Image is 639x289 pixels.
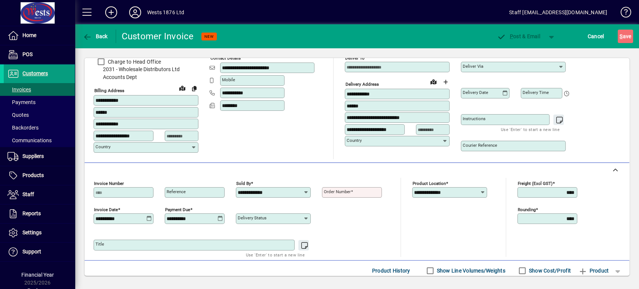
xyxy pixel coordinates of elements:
mat-label: Delivery status [238,215,267,220]
div: Staff [EMAIL_ADDRESS][DOMAIN_NAME] [509,6,607,18]
button: Copy to Delivery address [188,82,200,94]
button: Product History [369,264,413,277]
mat-label: Courier Reference [463,143,497,148]
span: P [510,33,513,39]
a: Backorders [4,121,75,134]
button: Profile [123,6,147,19]
button: Save [618,30,633,43]
span: Settings [22,229,42,235]
span: 2031 - Wholesale Distributors Ltd Accounts Dept [94,66,198,81]
mat-label: Rounding [518,207,536,212]
span: Product [578,265,609,277]
mat-label: Delivery date [463,90,488,95]
span: Staff [22,191,34,197]
a: Invoices [4,83,75,96]
span: POS [22,51,33,57]
mat-hint: Use 'Enter' to start a new line [246,250,305,259]
span: Support [22,249,41,255]
span: Customers [22,70,48,76]
div: Wests 1876 Ltd [147,6,184,18]
mat-label: Deliver via [463,64,483,69]
a: Products [4,166,75,185]
mat-label: Product location [413,180,446,186]
a: Support [4,243,75,261]
mat-label: Country [347,138,362,143]
app-page-header-button: Back [75,30,116,43]
mat-label: Mobile [222,77,235,82]
mat-label: Delivery time [523,90,549,95]
mat-label: Deliver To [345,55,365,61]
span: Cancel [588,30,604,42]
span: Financial Year [21,272,54,278]
a: Knowledge Base [615,1,630,26]
a: Suppliers [4,147,75,166]
button: Product [575,264,612,277]
span: Products [22,172,44,178]
a: View on map [427,76,439,88]
span: Product History [372,265,410,277]
span: Home [22,32,36,38]
label: Charge to Head Office [106,58,161,66]
span: Back [83,33,108,39]
a: POS [4,45,75,64]
span: ost & Email [497,33,540,39]
span: Backorders [7,125,39,131]
button: Back [81,30,110,43]
mat-label: Instructions [463,116,486,121]
div: Customer Invoice [122,30,194,42]
button: Post & Email [493,30,544,43]
mat-label: Freight (excl GST) [518,180,553,186]
a: Payments [4,96,75,109]
mat-label: Sold by [236,180,251,186]
a: Reports [4,204,75,223]
button: Add [99,6,123,19]
span: Communications [7,137,52,143]
span: Reports [22,210,41,216]
mat-label: Payment due [165,207,190,212]
label: Show Line Volumes/Weights [435,267,505,274]
mat-hint: Use 'Enter' to start a new line [501,125,560,134]
a: Settings [4,223,75,242]
label: Show Cost/Profit [527,267,571,274]
mat-label: Order number [324,189,351,194]
a: Quotes [4,109,75,121]
mat-label: Invoice number [94,180,124,186]
span: ave [620,30,631,42]
a: Communications [4,134,75,147]
button: Choose address [439,76,451,88]
span: S [620,33,623,39]
mat-label: Country [95,144,110,149]
a: View on map [176,82,188,94]
span: Quotes [7,112,29,118]
a: Staff [4,185,75,204]
button: Cancel [586,30,606,43]
span: Invoices [7,86,31,92]
span: Suppliers [22,153,44,159]
mat-label: Reference [167,189,186,194]
span: NEW [204,34,214,39]
mat-label: Invoice date [94,207,118,212]
mat-label: Title [95,241,104,247]
a: Home [4,26,75,45]
span: Payments [7,99,36,105]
